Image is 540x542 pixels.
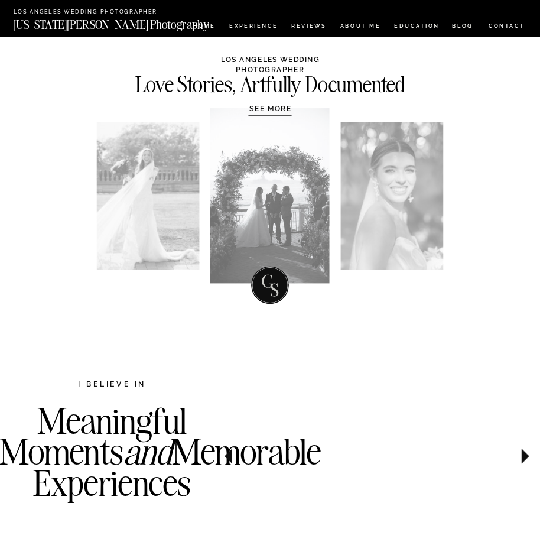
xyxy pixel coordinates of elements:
[452,23,474,31] a: BLOG
[116,74,425,92] h2: Love Stories, Artfully Documented
[229,23,276,31] a: Experience
[14,9,190,15] a: Los Angeles Wedding Photographer
[31,379,194,391] h2: I believe in
[227,104,313,113] a: SEE MORE
[488,21,525,31] a: CONTACT
[340,23,380,31] a: ABOUT ME
[393,23,441,31] a: EDUCATION
[13,18,239,26] a: [US_STATE][PERSON_NAME] Photography
[191,23,217,31] a: HOME
[186,56,355,73] h1: LOS ANGELES WEDDING PHOTOGRAPHER
[291,23,325,31] a: REVIEWS
[123,429,172,473] i: and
